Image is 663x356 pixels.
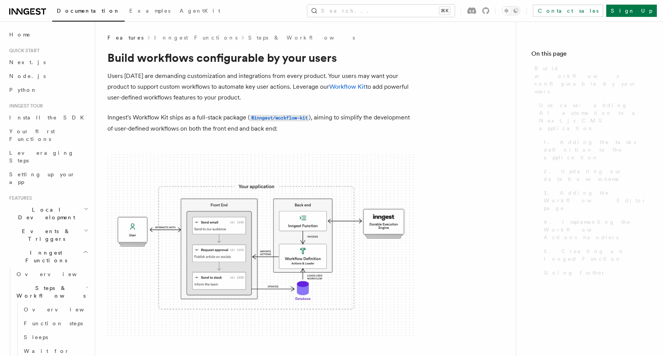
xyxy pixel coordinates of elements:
span: 2. Updating our database schema [544,167,648,183]
a: Python [6,83,90,97]
span: Going further [544,269,606,277]
kbd: ⌘K [439,7,450,15]
span: Overview [16,271,96,277]
a: Documentation [52,2,125,22]
a: Install the SDK [6,111,90,124]
span: Next.js [9,59,46,65]
span: Your first Functions [9,128,55,142]
a: Steps & Workflows [248,34,355,41]
span: Features [107,34,143,41]
h4: On this page [531,49,648,61]
a: @inngest/workflow-kit [250,114,309,121]
a: Workflow Kit [329,83,366,90]
span: Features [6,195,32,201]
span: Node.js [9,73,46,79]
a: 4. Implementing the Workflow Actions handlers [541,215,648,244]
a: Overview [13,267,90,281]
a: 1. Adding the tasks definition to the application [541,135,648,164]
a: Leveraging Steps [6,146,90,167]
a: Use case: adding AI automation to a Next.js CMS application [536,98,648,135]
a: AgentKit [175,2,225,21]
a: Next.js [6,55,90,69]
span: Inngest Functions [6,249,83,264]
span: 1. Adding the tasks definition to the application [544,138,648,161]
a: Your first Functions [6,124,90,146]
span: Leveraging Steps [9,150,74,164]
a: Sleeps [21,330,90,344]
span: AgentKit [180,8,220,14]
a: 2. Updating our database schema [541,164,648,186]
a: Node.js [6,69,90,83]
a: Home [6,28,90,41]
span: 5. Creating an Inngest Function [544,247,648,263]
h1: Build workflows configurable by your users [107,51,414,65]
span: Quick start [6,48,40,54]
span: 3. Adding the Workflow Editor page [544,189,648,212]
button: Search...⌘K [307,5,455,17]
span: Use case: adding AI automation to a Next.js CMS application [539,101,648,132]
button: Local Development [6,203,90,224]
img: The Workflow Kit provides a Workflow Engine to compose workflow actions on the back end and a set... [107,154,414,338]
a: Contact sales [533,5,603,17]
button: Inngest Functions [6,246,90,267]
a: Going further [541,266,648,280]
a: Function steps [21,316,90,330]
p: Users [DATE] are demanding customization and integrations from every product. Your users may want... [107,71,414,103]
span: Sleeps [24,334,48,340]
span: Build workflows configurable by your users [534,65,648,95]
p: Inngest's Workflow Kit ships as a full-stack package ( ), aiming to simplify the development of u... [107,112,414,134]
span: Setting up your app [9,171,75,185]
span: Events & Triggers [6,227,84,243]
span: Install the SDK [9,114,89,121]
span: 4. Implementing the Workflow Actions handlers [544,218,648,241]
span: Python [9,87,37,93]
span: Function steps [24,320,83,326]
span: Inngest tour [6,103,43,109]
a: Setting up your app [6,167,90,189]
a: 5. Creating an Inngest Function [541,244,648,266]
a: Sign Up [606,5,657,17]
a: Overview [21,303,90,316]
span: Documentation [57,8,120,14]
code: @inngest/workflow-kit [250,115,309,121]
a: 3. Adding the Workflow Editor page [541,186,648,215]
span: Overview [24,306,103,313]
span: Steps & Workflows [13,284,86,300]
a: Inngest Functions [154,34,237,41]
button: Steps & Workflows [13,281,90,303]
button: Events & Triggers [6,224,90,246]
a: Build workflows configurable by your users [531,61,648,98]
button: Toggle dark mode [502,6,520,15]
a: Examples [125,2,175,21]
span: Home [9,31,31,38]
span: Local Development [6,206,84,221]
span: Examples [129,8,170,14]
